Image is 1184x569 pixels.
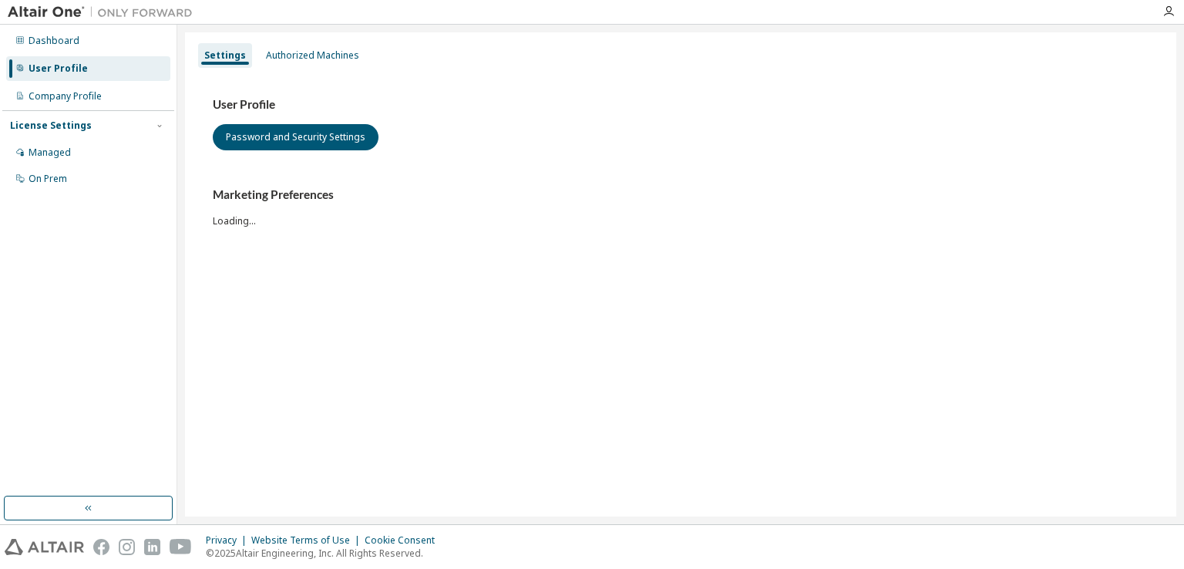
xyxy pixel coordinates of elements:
[206,547,444,560] p: © 2025 Altair Engineering, Inc. All Rights Reserved.
[170,539,192,555] img: youtube.svg
[251,534,365,547] div: Website Terms of Use
[144,539,160,555] img: linkedin.svg
[213,187,1149,227] div: Loading...
[93,539,109,555] img: facebook.svg
[29,62,88,75] div: User Profile
[29,35,79,47] div: Dashboard
[204,49,246,62] div: Settings
[213,124,378,150] button: Password and Security Settings
[365,534,444,547] div: Cookie Consent
[29,90,102,103] div: Company Profile
[213,187,1149,203] h3: Marketing Preferences
[266,49,359,62] div: Authorized Machines
[5,539,84,555] img: altair_logo.svg
[29,146,71,159] div: Managed
[119,539,135,555] img: instagram.svg
[206,534,251,547] div: Privacy
[213,97,1149,113] h3: User Profile
[10,120,92,132] div: License Settings
[29,173,67,185] div: On Prem
[8,5,200,20] img: Altair One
